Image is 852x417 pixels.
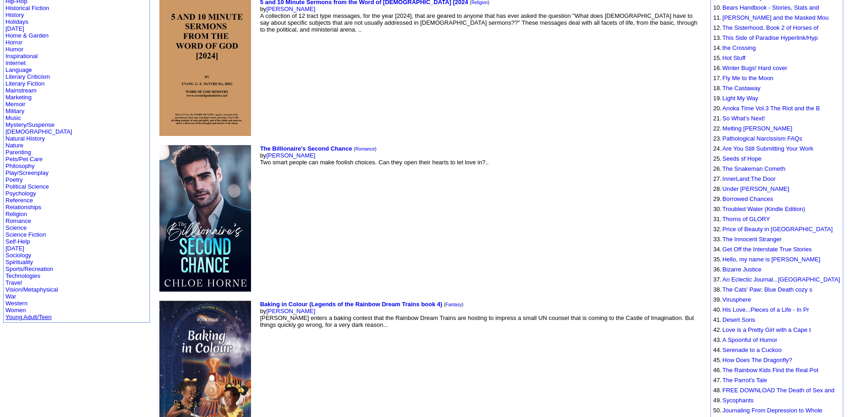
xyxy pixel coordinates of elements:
a: Virusphere [722,296,751,303]
a: Internet [5,60,26,66]
a: Women [5,307,26,314]
a: Price of Beauty in [GEOGRAPHIC_DATA] [722,226,833,233]
a: Philosophy [5,162,35,169]
a: Relationships [5,204,41,211]
a: [DEMOGRAPHIC_DATA] [5,128,72,135]
a: Nature [5,142,23,149]
font: 48. [713,387,721,394]
font: 39. [713,296,721,303]
font: 27. [713,175,721,182]
a: Natural History [5,135,45,142]
a: Journaling From Depression to Whole [722,407,822,414]
a: So What's Next! [722,115,765,122]
a: Horror [5,39,22,46]
a: Religion [5,211,27,217]
a: Romance [355,146,375,152]
a: Thorns of GLORY [722,216,770,222]
a: This Side of Paradise Hyperlink/Hyp [722,34,818,41]
font: 19. [713,95,721,102]
a: Melting [PERSON_NAME] [722,125,792,132]
a: The Cats' Paw: Blue Death cozy s [722,286,812,293]
a: War [5,293,16,300]
a: The Innocent Stranger [722,236,781,243]
a: Troubled Water (Kindle Edition) [722,206,805,212]
font: 44. [713,347,721,353]
a: [PERSON_NAME] [266,152,315,159]
a: FREE DOWNLOAD The Death of Sex and [722,387,835,394]
font: 26. [713,165,721,172]
a: Poetry [5,176,23,183]
a: Self-Help [5,238,30,245]
a: Parenting [5,149,31,156]
img: shim.gif [713,214,714,215]
font: 10. [713,4,721,11]
font: 18. [713,85,721,92]
font: 33. [713,236,721,243]
a: The Sisterhood, Book 2 of Horses of [722,24,819,31]
a: Spirituality [5,259,33,265]
img: shim.gif [713,325,714,325]
font: 31. [713,216,721,222]
a: Fly Me to the Moon [722,75,773,81]
a: Mystery/Suspense [5,121,55,128]
a: Light My Way [722,95,758,102]
a: Military [5,108,24,114]
font: 34. [713,246,721,253]
img: shim.gif [713,345,714,346]
font: 36. [713,266,721,273]
font: by Two smart people can make foolish choices. Can they open their hearts to let love in?.. [260,145,489,166]
a: [PERSON_NAME] [266,308,315,314]
font: 23. [713,135,721,142]
img: shim.gif [713,335,714,336]
a: Political Science [5,183,49,190]
a: Literary Criticism [5,73,50,80]
img: shim.gif [713,63,714,64]
a: Historical Fiction [5,5,49,11]
a: Vision/Metaphysical [5,286,58,293]
img: shim.gif [713,184,714,184]
img: shim.gif [713,305,714,305]
img: shim.gif [713,194,714,195]
a: Are You Still Submitting Your Work [722,145,814,152]
a: Pets/Pet Care [5,156,43,162]
a: The Rainbow Kids Find the Real Pot [722,367,819,374]
a: Romance [5,217,31,224]
a: Desert Sons [722,316,755,323]
font: 46. [713,367,721,374]
font: 14. [713,44,721,51]
img: shim.gif [713,174,714,174]
font: 15. [713,54,721,61]
a: Holidays [5,18,28,25]
a: Pathological Narcissism FAQs [722,135,802,142]
a: Marketing [5,94,32,101]
font: 20. [713,105,721,112]
a: [DATE] [5,25,24,32]
a: Inspirational [5,53,38,60]
font: 32. [713,226,721,233]
font: 37. [713,276,721,283]
a: Anoka Time Vol.3 The Riot and the B [722,105,820,112]
img: shim.gif [713,53,714,54]
a: How Does The Dragonfly? [722,357,792,363]
a: Love is a Pretty Girl with a Cape t [722,326,811,333]
font: 25. [713,155,721,162]
a: Literary Fiction [5,80,44,87]
font: 29. [713,195,721,202]
a: Baking in Colour (Legends of the Rainbow Dream Trains book 4) [260,301,442,308]
a: The Snakeman Cometh [722,165,785,172]
img: 80796.jpg [159,145,251,292]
